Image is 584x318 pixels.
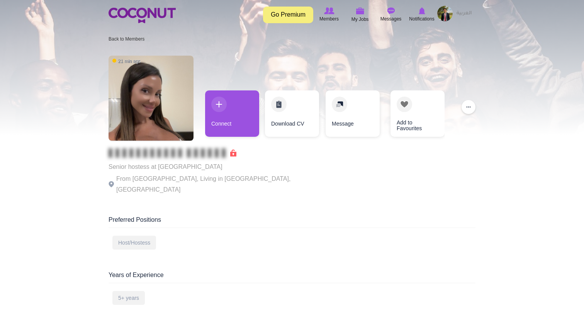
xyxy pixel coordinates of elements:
a: Connect [205,90,259,137]
div: 4 / 4 [385,90,439,141]
span: Notifications [409,15,434,23]
div: 3 / 4 [325,90,379,141]
span: Messages [380,15,402,23]
div: 5+ years [112,291,145,305]
span: My Jobs [351,15,369,23]
span: 21 min ago [112,58,141,65]
img: Home [109,8,176,23]
a: Message [326,90,380,137]
a: Add to Favourites [390,90,445,137]
div: Preferred Positions [109,216,475,228]
button: ... [462,100,475,114]
p: Senior hostess at [GEOGRAPHIC_DATA] [109,162,321,172]
a: My Jobs My Jobs [345,6,375,24]
p: From [GEOGRAPHIC_DATA], Living in [GEOGRAPHIC_DATA], [GEOGRAPHIC_DATA] [109,173,321,195]
div: Years of Experience [109,271,475,283]
div: 1 / 4 [205,90,259,141]
div: 2 / 4 [265,90,319,141]
a: Go Premium [263,7,313,23]
img: Messages [387,7,395,14]
a: Download CV [265,90,319,137]
a: Back to Members [109,36,144,42]
img: Browse Members [324,7,334,14]
a: Notifications Notifications [406,6,437,24]
img: My Jobs [356,7,364,14]
img: Notifications [419,7,425,14]
span: Members [319,15,339,23]
a: Browse Members Members [314,6,345,24]
a: العربية [453,6,475,21]
div: Host/Hostess [112,236,156,250]
a: Messages Messages [375,6,406,24]
span: Connect to Unlock the Profile [109,149,236,157]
